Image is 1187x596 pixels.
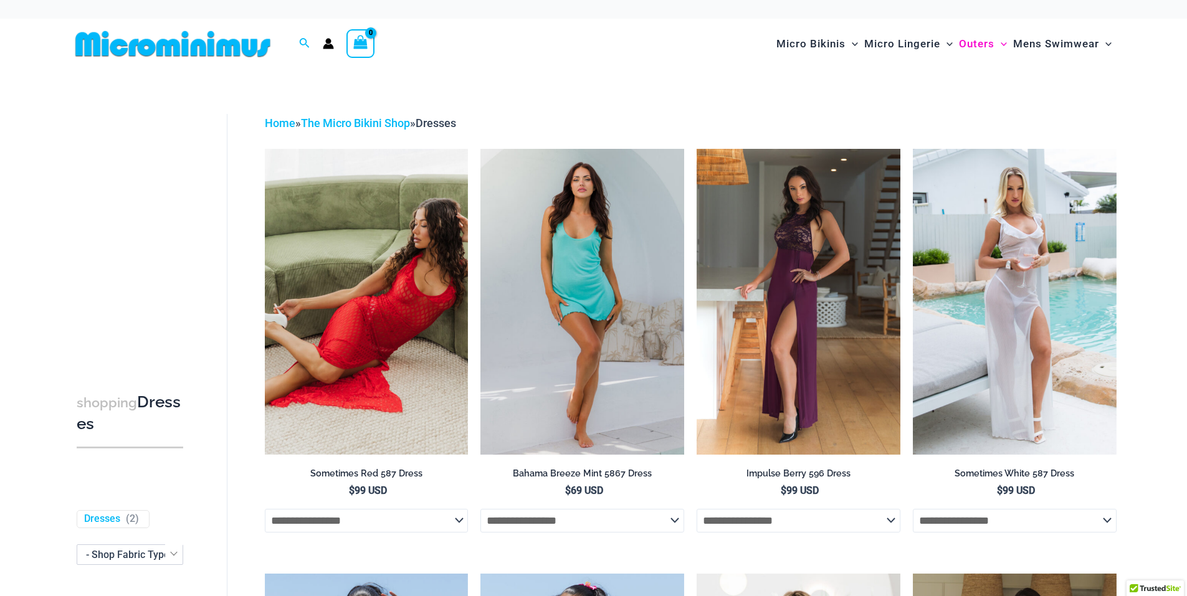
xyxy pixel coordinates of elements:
a: Bahama Breeze Mint 5867 Dress [480,468,684,484]
span: - Shop Fabric Type [86,549,169,561]
a: Impulse Berry 596 Dress [697,468,900,484]
span: Menu Toggle [994,28,1007,60]
bdi: 99 USD [781,485,819,496]
a: Dresses [84,513,120,526]
a: OutersMenu ToggleMenu Toggle [956,25,1010,63]
span: Menu Toggle [846,28,858,60]
a: Micro BikinisMenu ToggleMenu Toggle [773,25,861,63]
span: $ [565,485,571,496]
span: 2 [130,513,135,524]
span: Micro Lingerie [864,28,940,60]
h3: Dresses [77,392,183,435]
iframe: TrustedSite Certified [77,104,189,353]
h2: Bahama Breeze Mint 5867 Dress [480,468,684,480]
bdi: 99 USD [349,485,387,496]
span: $ [781,485,786,496]
h2: Sometimes White 587 Dress [913,468,1117,480]
img: Bahama Breeze Mint 5867 Dress 01 [480,149,684,454]
bdi: 69 USD [565,485,603,496]
nav: Site Navigation [771,23,1117,65]
a: Sometimes White 587 Dress 08Sometimes White 587 Dress 09Sometimes White 587 Dress 09 [913,149,1117,454]
a: Account icon link [323,38,334,49]
span: shopping [77,395,137,410]
span: - Shop Fabric Type [77,545,183,564]
span: Micro Bikinis [776,28,846,60]
a: View Shopping Cart, empty [346,29,375,58]
span: $ [349,485,355,496]
a: Impulse Berry 596 Dress 02Impulse Berry 596 Dress 03Impulse Berry 596 Dress 03 [697,149,900,454]
a: Sometimes Red 587 Dress 10Sometimes Red 587 Dress 09Sometimes Red 587 Dress 09 [265,149,469,454]
span: ( ) [126,513,139,526]
a: Home [265,116,295,130]
a: Search icon link [299,36,310,52]
a: Micro LingerieMenu ToggleMenu Toggle [861,25,956,63]
a: Bahama Breeze Mint 5867 Dress 01Bahama Breeze Mint 5867 Dress 03Bahama Breeze Mint 5867 Dress 03 [480,149,684,454]
img: Sometimes Red 587 Dress 10 [265,149,469,454]
span: Menu Toggle [1099,28,1112,60]
span: $ [997,485,1003,496]
a: Mens SwimwearMenu ToggleMenu Toggle [1010,25,1115,63]
a: The Micro Bikini Shop [301,116,410,130]
img: MM SHOP LOGO FLAT [70,30,275,58]
img: Impulse Berry 596 Dress 02 [697,149,900,454]
a: Sometimes Red 587 Dress [265,468,469,484]
span: Menu Toggle [940,28,953,60]
img: Sometimes White 587 Dress 08 [913,149,1117,454]
span: - Shop Fabric Type [77,544,183,565]
h2: Impulse Berry 596 Dress [697,468,900,480]
span: » » [265,116,456,130]
bdi: 99 USD [997,485,1035,496]
span: Outers [959,28,994,60]
span: Dresses [416,116,456,130]
h2: Sometimes Red 587 Dress [265,468,469,480]
span: Mens Swimwear [1013,28,1099,60]
a: Sometimes White 587 Dress [913,468,1117,484]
